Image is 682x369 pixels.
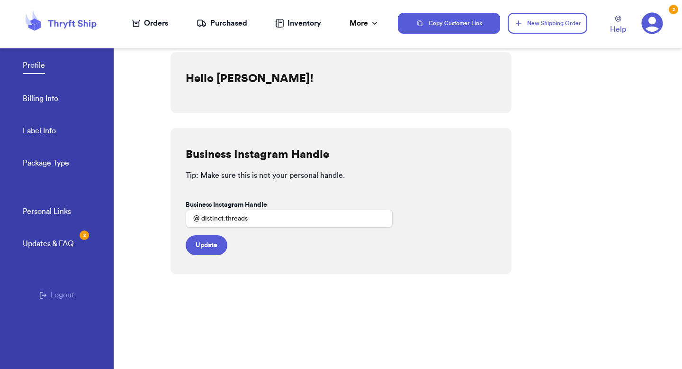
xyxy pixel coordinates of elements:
span: Help [610,24,626,35]
a: Updates & FAQ2 [23,238,74,251]
a: Purchased [197,18,247,29]
div: 2 [669,5,678,14]
button: New Shipping Order [508,13,587,34]
p: Tip: Make sure this is not your personal handle. [186,170,496,181]
a: Billing Info [23,93,58,106]
h2: Business Instagram Handle [186,147,329,162]
h2: Hello [PERSON_NAME]! [186,71,314,86]
div: More [350,18,379,29]
a: Package Type [23,157,69,171]
div: Updates & FAQ [23,238,74,249]
a: Orders [132,18,168,29]
a: Personal Links [23,206,71,219]
button: Copy Customer Link [398,13,500,34]
label: Business Instagram Handle [186,200,267,210]
a: Profile [23,60,45,74]
a: Help [610,16,626,35]
a: Label Info [23,125,56,138]
a: 2 [641,12,663,34]
button: Update [186,235,227,255]
div: @ [186,210,199,228]
a: Inventory [275,18,321,29]
button: Logout [39,289,74,301]
div: 2 [80,231,89,240]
